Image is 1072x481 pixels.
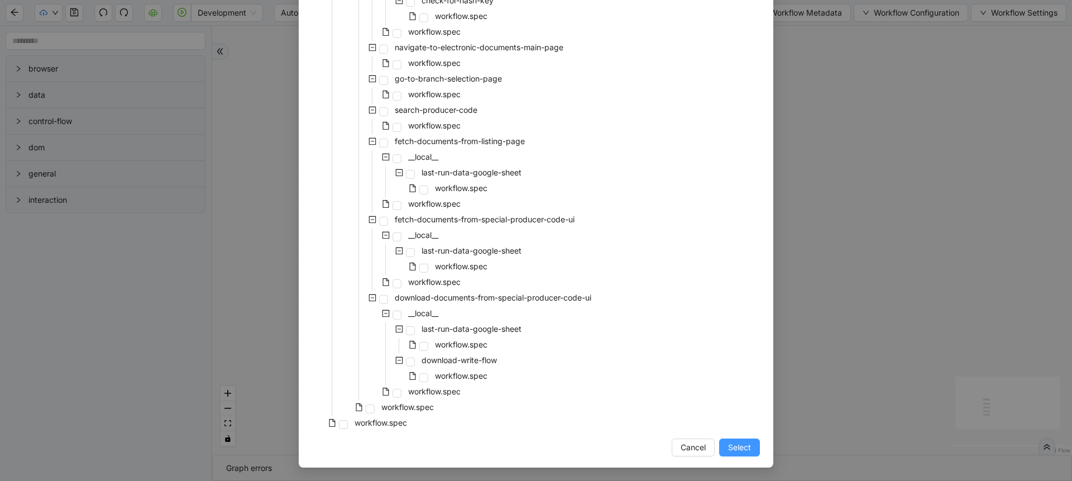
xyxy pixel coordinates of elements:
[355,418,407,427] span: workflow.spec
[406,88,463,101] span: workflow.spec
[368,294,376,302] span: minus-square
[406,150,441,164] span: __local__
[406,307,441,320] span: __local__
[433,260,490,273] span: workflow.spec
[681,441,706,454] span: Cancel
[393,72,504,85] span: go-to-branch-selection-page
[395,356,403,364] span: minus-square
[408,27,461,36] span: workflow.spec
[382,309,390,317] span: minus-square
[406,228,441,242] span: __local__
[408,199,461,208] span: workflow.spec
[395,325,403,333] span: minus-square
[395,247,403,255] span: minus-square
[422,246,521,255] span: last-run-data-google-sheet
[368,44,376,51] span: minus-square
[393,213,577,226] span: fetch-documents-from-special-producer-code-ui
[409,372,417,380] span: file
[382,91,390,98] span: file
[382,153,390,161] span: minus-square
[355,403,363,411] span: file
[406,56,463,70] span: workflow.spec
[408,230,438,240] span: __local__
[422,324,521,334] span: last-run-data-google-sheet
[393,103,480,117] span: search-producer-code
[393,291,594,304] span: download-documents-from-special-producer-code-ui
[368,106,376,114] span: minus-square
[419,322,524,336] span: last-run-data-google-sheet
[409,12,417,20] span: file
[382,388,390,396] span: file
[368,75,376,83] span: minus-square
[382,278,390,286] span: file
[435,371,487,380] span: workflow.spec
[672,439,715,456] button: Cancel
[406,385,463,398] span: workflow.spec
[422,355,497,365] span: download-write-flow
[395,293,591,302] span: download-documents-from-special-producer-code-ui
[419,244,524,258] span: last-run-data-google-sheet
[435,11,487,21] span: workflow.spec
[379,401,436,414] span: workflow.spec
[382,200,390,208] span: file
[352,416,409,430] span: workflow.spec
[395,74,502,83] span: go-to-branch-selection-page
[408,89,461,99] span: workflow.spec
[422,168,521,177] span: last-run-data-google-sheet
[395,215,575,224] span: fetch-documents-from-special-producer-code-ui
[435,183,487,193] span: workflow.spec
[406,25,463,39] span: workflow.spec
[368,216,376,223] span: minus-square
[406,275,463,289] span: workflow.spec
[368,137,376,145] span: minus-square
[435,261,487,271] span: workflow.spec
[408,277,461,287] span: workflow.spec
[395,105,477,115] span: search-producer-code
[435,340,487,349] span: workflow.spec
[393,135,527,148] span: fetch-documents-from-listing-page
[408,387,461,396] span: workflow.spec
[408,152,438,161] span: __local__
[728,441,751,454] span: Select
[382,231,390,239] span: minus-square
[433,338,490,351] span: workflow.spec
[406,197,463,211] span: workflow.spec
[433,369,490,383] span: workflow.spec
[409,263,417,270] span: file
[395,169,403,177] span: minus-square
[409,341,417,349] span: file
[408,308,438,318] span: __local__
[419,354,499,367] span: download-write-flow
[395,42,563,52] span: navigate-to-electronic-documents-main-page
[433,9,490,23] span: workflow.spec
[382,122,390,130] span: file
[382,59,390,67] span: file
[419,166,524,179] span: last-run-data-google-sheet
[409,184,417,192] span: file
[408,58,461,68] span: workflow.spec
[433,182,490,195] span: workflow.spec
[408,121,461,130] span: workflow.spec
[381,402,434,412] span: workflow.spec
[719,439,760,456] button: Select
[382,28,390,36] span: file
[393,41,566,54] span: navigate-to-electronic-documents-main-page
[406,119,463,132] span: workflow.spec
[395,136,525,146] span: fetch-documents-from-listing-page
[328,419,336,427] span: file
